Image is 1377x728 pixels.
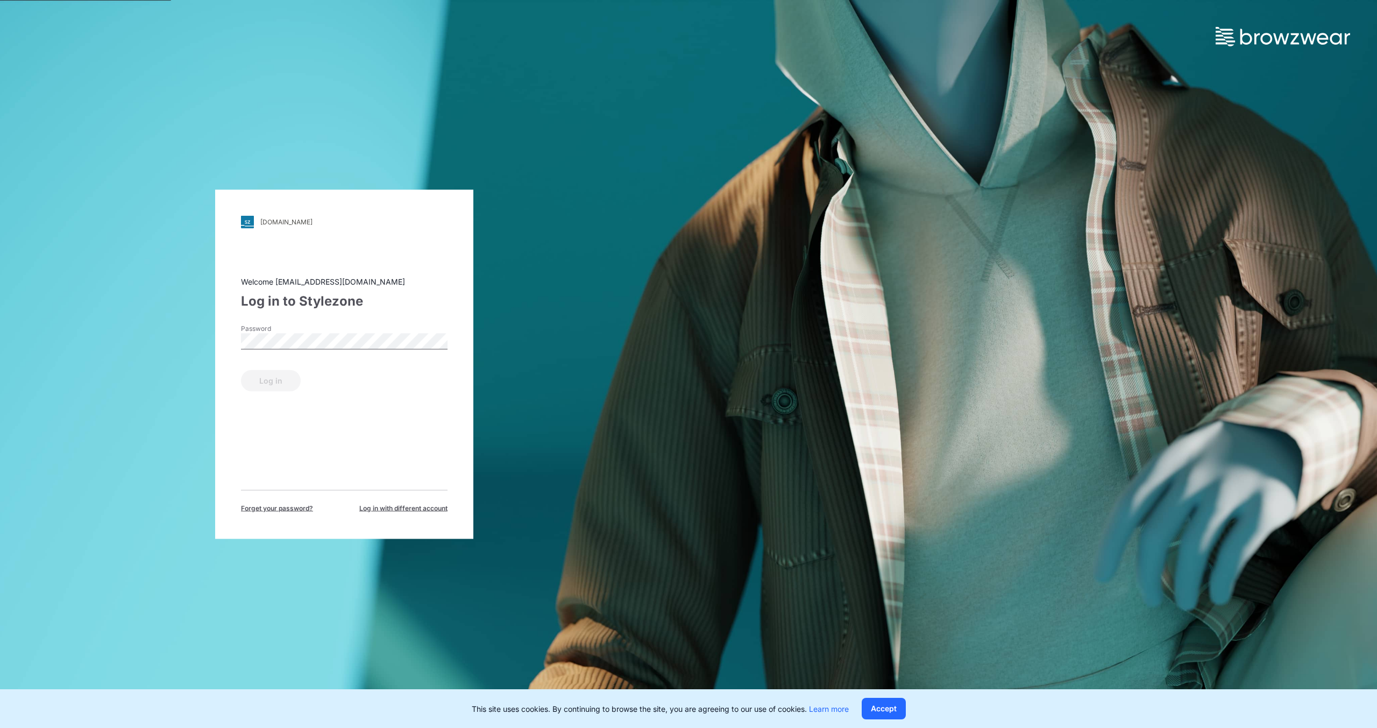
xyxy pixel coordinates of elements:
img: svg+xml;base64,PHN2ZyB3aWR0aD0iMjgiIGhlaWdodD0iMjgiIHZpZXdCb3g9IjAgMCAyOCAyOCIgZmlsbD0ibm9uZSIgeG... [241,215,254,228]
label: Password [241,323,316,333]
div: Welcome [EMAIL_ADDRESS][DOMAIN_NAME] [241,275,448,287]
div: Log in to Stylezone [241,291,448,310]
span: Log in with different account [359,503,448,513]
a: Learn more [809,704,849,713]
div: [DOMAIN_NAME] [260,218,313,226]
span: Forget your password? [241,503,313,513]
p: This site uses cookies. By continuing to browse the site, you are agreeing to our use of cookies. [472,703,849,715]
button: Accept [862,698,906,719]
img: browzwear-logo.73288ffb.svg [1216,27,1350,46]
a: [DOMAIN_NAME] [241,215,448,228]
